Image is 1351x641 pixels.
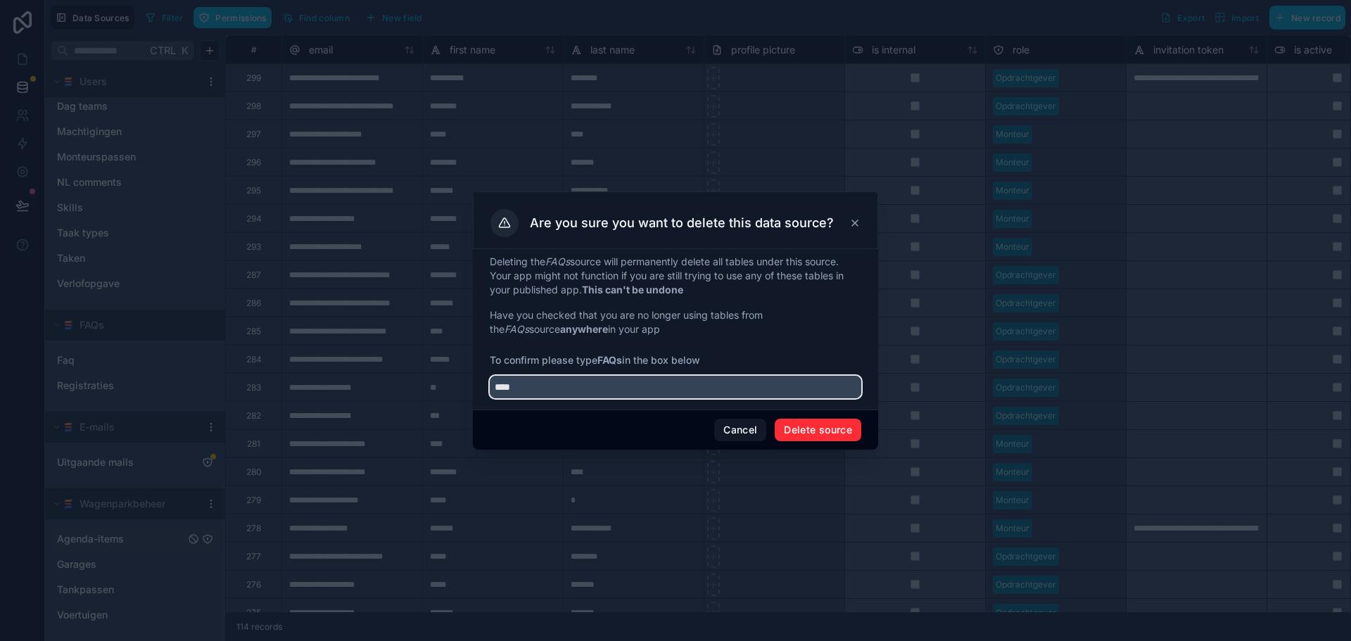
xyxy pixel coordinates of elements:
[490,308,861,336] p: Have you checked that you are no longer using tables from the source in your app
[490,353,861,367] span: To confirm please type in the box below
[775,419,861,441] button: Delete source
[490,255,861,297] p: Deleting the source will permanently delete all tables under this source. Your app might not func...
[582,284,683,296] strong: This can't be undone
[530,215,834,231] h3: Are you sure you want to delete this data source?
[597,354,622,366] strong: FAQs
[560,323,608,335] strong: anywhere
[545,255,570,267] em: FAQs
[714,419,766,441] button: Cancel
[505,323,529,335] em: FAQs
